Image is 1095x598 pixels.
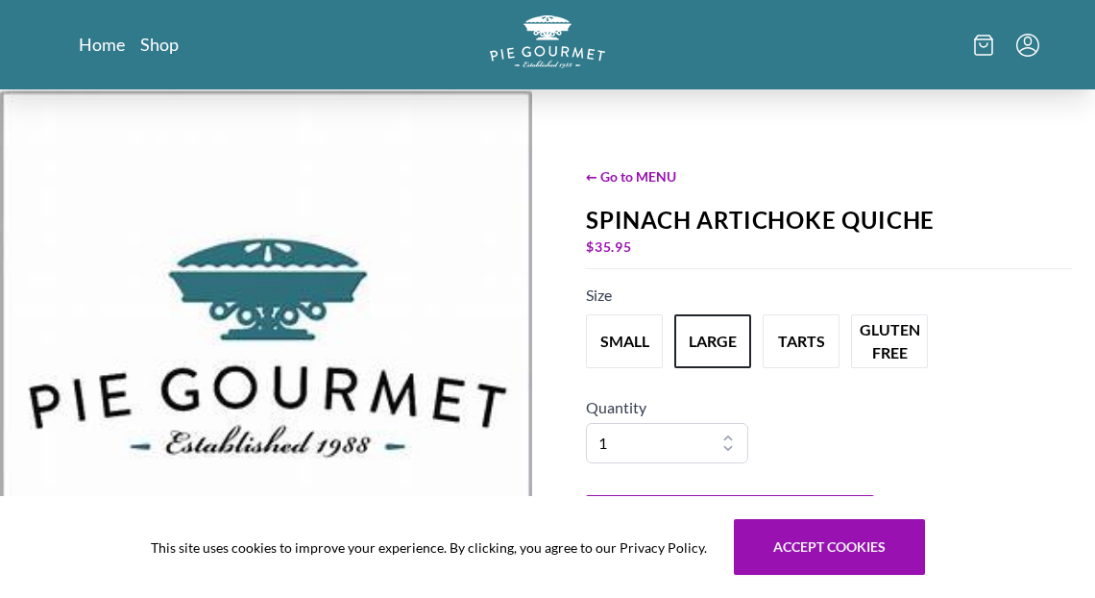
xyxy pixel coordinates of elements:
[734,519,925,575] button: Accept cookies
[586,166,1072,187] span: ← Go to MENU
[586,314,663,368] button: Variant Swatch
[140,33,179,56] a: Shop
[586,234,1072,261] div: $ 35.95
[1016,34,1039,57] button: Menu
[586,423,748,463] select: Quantity
[490,15,605,68] img: logo
[763,314,839,368] button: Variant Swatch
[851,314,928,368] button: Variant Swatch
[490,15,605,74] a: Logo
[586,495,874,551] button: Add to Cart
[586,398,646,416] span: Quantity
[586,207,1072,234] div: Spinach Artichoke Quiche
[79,33,125,56] a: Home
[586,286,612,304] span: Size
[674,314,751,368] button: Variant Swatch
[151,537,707,558] span: This site uses cookies to improve your experience. By clicking, you agree to our Privacy Policy.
